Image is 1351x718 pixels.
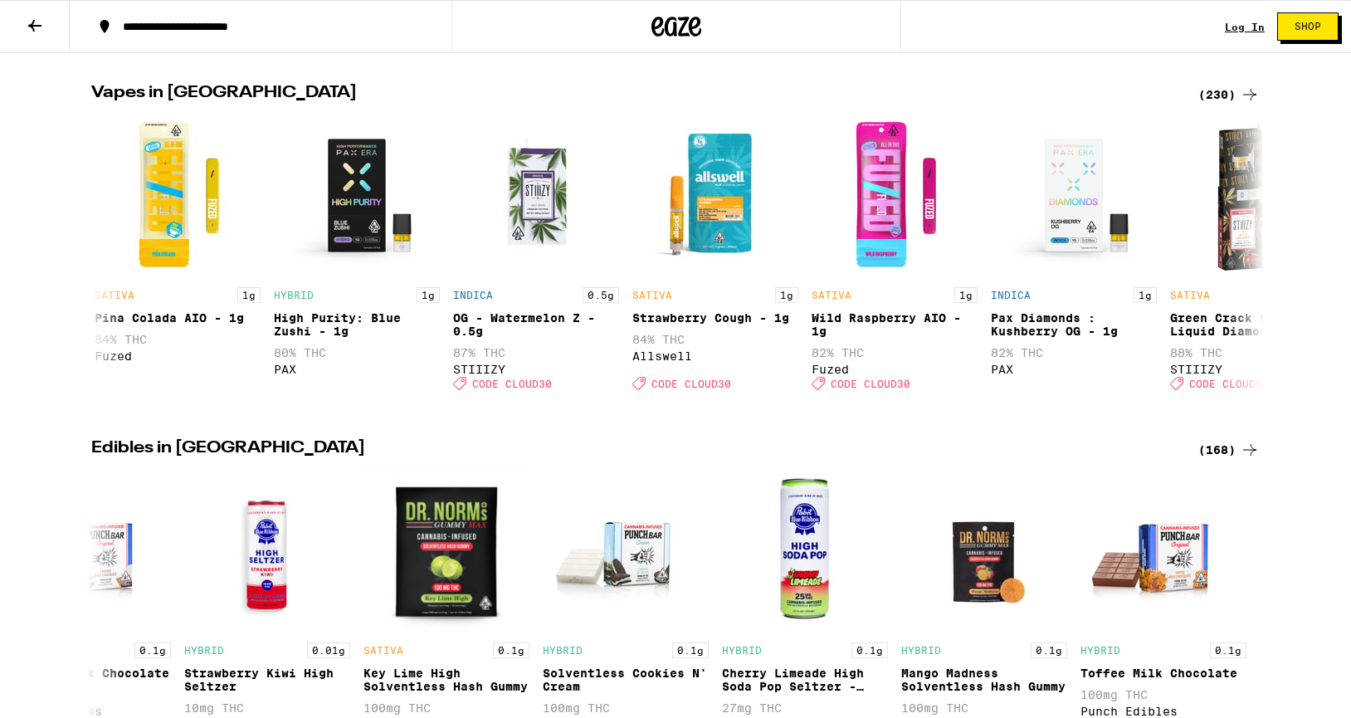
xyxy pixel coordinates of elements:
p: 84% THC [95,333,261,346]
p: 1g [417,287,440,303]
p: 0.5g [583,287,619,303]
h2: Edibles in [GEOGRAPHIC_DATA] [91,440,1178,460]
p: SATIVA [632,290,672,300]
div: Key Lime High Solventless Hash Gummy [363,667,529,693]
span: Hi. Need any help? [10,12,119,25]
p: HYBRID [543,645,583,656]
div: Cherry Limeade High Soda Pop Seltzer - 25mg [722,667,888,693]
img: Punch Edibles - Toffee Milk Chocolate [1080,468,1246,634]
img: Pabst Labs - Cherry Limeade High Soda Pop Seltzer - 25mg [722,468,888,634]
img: Pabst Labs - Strawberry Kiwi High Seltzer [184,468,350,634]
div: Pax Diamonds : Kushberry OG - 1g [991,311,1157,338]
p: INDICA [453,290,493,300]
img: Dr. Norm's - Key Lime High Solventless Hash Gummy [363,468,529,634]
p: 0.1g [493,642,529,658]
img: Fuzed - Pina Colada AIO - 1g [95,113,261,279]
a: Log In [1225,22,1265,32]
div: Fuzed [812,363,978,376]
img: STIIIZY - OG - Watermelon Z - 0.5g [453,113,619,279]
div: Punch Edibles [5,705,171,718]
img: Allswell - Strawberry Cough - 1g [632,113,798,279]
img: Punch Edibles - S'mores Milk Chocolate [5,468,171,634]
div: Fuzed [95,349,261,363]
p: 100mg THC [1080,688,1246,701]
a: Shop [1265,12,1351,41]
a: (168) [1198,440,1260,460]
div: Pina Colada AIO - 1g [95,311,261,325]
div: Open page for OG - Watermelon Z - 0.5g from STIIIZY [453,113,619,398]
div: STIIIZY [1170,363,1336,376]
div: High Purity: Blue Zushi - 1g [274,311,440,338]
p: 1g [954,287,978,303]
p: 82% THC [812,346,978,359]
p: 0.1g [672,642,709,658]
p: 84% THC [632,333,798,346]
div: Allswell [632,349,798,363]
p: SATIVA [1170,290,1210,300]
div: S'mores Milk Chocolate [5,667,171,680]
p: 100mg THC [5,688,171,701]
div: Open page for High Purity: Blue Zushi - 1g from PAX [274,113,440,398]
div: Solventless Cookies N' Cream [543,667,709,693]
img: Fuzed - Wild Raspberry AIO - 1g [812,113,978,279]
p: 0.1g [1031,642,1067,658]
div: Open page for Pax Diamonds : Kushberry OG - 1g from PAX [991,113,1157,398]
span: CODE CLOUD30 [831,379,910,389]
p: 10mg THC [184,701,350,715]
div: Wild Raspberry AIO - 1g [812,311,978,338]
p: 0.01g [307,642,350,658]
p: 88% THC [1170,346,1336,359]
p: HYBRID [901,645,941,656]
div: Mango Madness Solventless Hash Gummy [901,667,1067,693]
div: PAX [991,363,1157,376]
div: Toffee Milk Chocolate [1080,667,1246,680]
button: Shop [1277,12,1339,41]
img: PAX - Pax Diamonds : Kushberry OG - 1g [991,113,1157,279]
p: 80% THC [274,346,440,359]
p: 1g [237,287,261,303]
p: 82% THC [991,346,1157,359]
img: Dr. Norm's - Mango Madness Solventless Hash Gummy [901,468,1067,634]
p: HYBRID [1080,645,1120,656]
span: Shop [1295,22,1321,32]
img: STIIIZY - Green Crack Live Resin Liquid Diamonds - 0.5g [1170,113,1336,279]
p: 87% THC [453,346,619,359]
h2: Vapes in [GEOGRAPHIC_DATA] [91,85,1178,105]
p: 0.1g [134,642,171,658]
p: 1g [1134,287,1157,303]
div: Green Crack Live Resin Liquid Diamonds - 0.5g [1170,311,1336,338]
p: 100mg THC [901,701,1067,715]
img: PAX - High Purity: Blue Zushi - 1g [274,113,440,279]
div: Punch Edibles [1080,705,1246,718]
span: CODE CLOUD30 [472,379,552,389]
img: Punch Edibles - Solventless Cookies N' Cream [543,468,709,634]
p: SATIVA [363,645,403,656]
p: 1g [775,287,798,303]
div: STIIIZY [453,363,619,376]
a: (230) [1198,85,1260,105]
div: Open page for Wild Raspberry AIO - 1g from Fuzed [812,113,978,398]
p: 100mg THC [363,701,529,715]
div: Open page for Green Crack Live Resin Liquid Diamonds - 0.5g from STIIIZY [1170,113,1336,398]
p: SATIVA [812,290,851,300]
div: Open page for Strawberry Cough - 1g from Allswell [632,113,798,398]
p: INDICA [991,290,1031,300]
p: HYBRID [184,645,224,656]
p: HYBRID [274,290,314,300]
div: Strawberry Kiwi High Seltzer [184,667,350,693]
p: 27mg THC [722,701,888,715]
div: OG - Watermelon Z - 0.5g [453,311,619,338]
p: 0.1g [851,642,888,658]
div: Strawberry Cough - 1g [632,311,798,325]
div: PAX [274,363,440,376]
span: CODE CLOUD30 [651,379,731,389]
div: Open page for Pina Colada AIO - 1g from Fuzed [95,113,261,398]
p: 100mg THC [543,701,709,715]
p: HYBRID [722,645,762,656]
p: 0.1g [1210,642,1246,658]
span: CODE CLOUD30 [1189,379,1269,389]
p: SATIVA [95,290,134,300]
